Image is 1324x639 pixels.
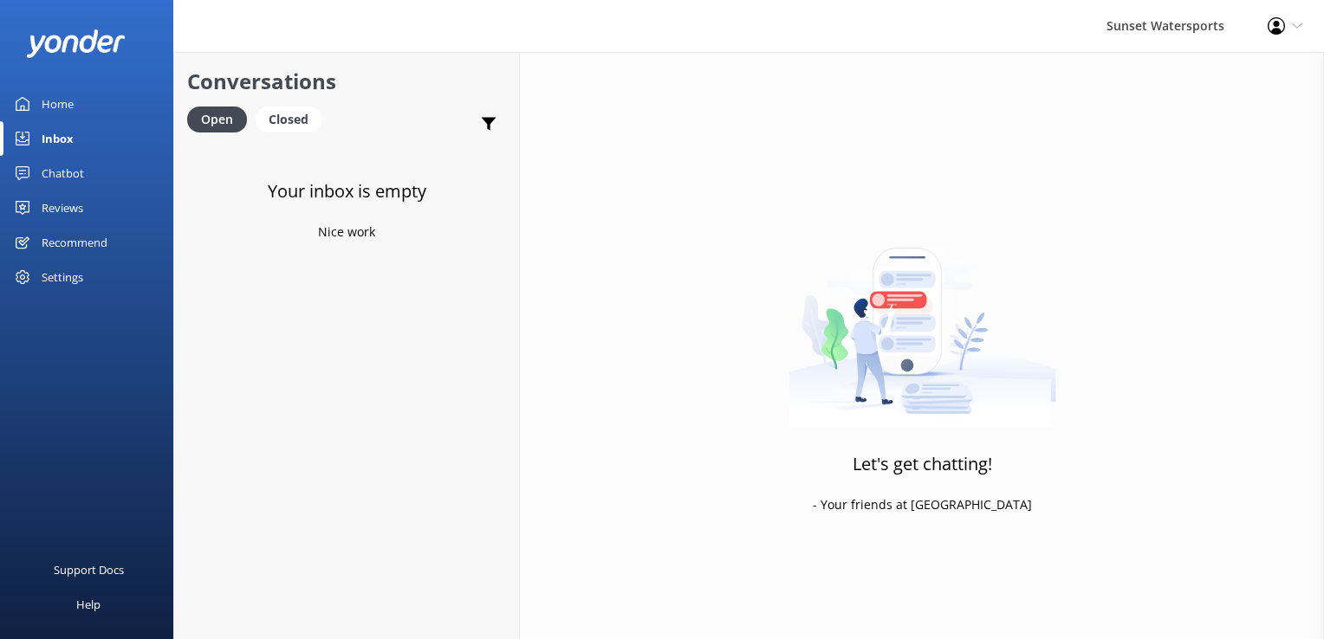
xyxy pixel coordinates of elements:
h3: Your inbox is empty [268,177,426,205]
a: Open [187,109,256,128]
div: Support Docs [54,552,124,587]
div: Closed [256,106,321,132]
div: Chatbot [42,156,84,190]
a: Closed [256,109,330,128]
img: artwork of a man stealing a conversation from at giant smartphone [789,211,1056,428]
p: Nice work [318,223,375,242]
div: Inbox [42,121,74,156]
div: Settings [42,260,83,294]
h3: Let's get chatting! [853,450,992,478]
div: Recommend [42,225,107,260]
div: Home [42,87,74,121]
img: yonder-white-logo.png [26,29,126,58]
div: Reviews [42,190,83,225]
h2: Conversations [187,65,506,98]
p: - Your friends at [GEOGRAPHIC_DATA] [813,495,1032,514]
div: Open [187,106,247,132]
div: Help [76,587,101,622]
